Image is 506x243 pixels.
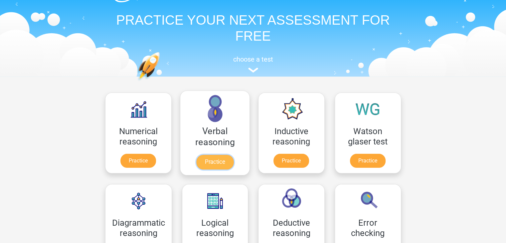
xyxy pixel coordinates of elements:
[100,12,406,44] h1: PRACTICE YOUR NEXT ASSESSMENT FOR FREE
[100,55,406,63] h5: choose a test
[196,155,233,169] a: Practice
[248,68,258,73] img: assessment
[120,154,156,168] a: Practice
[273,154,309,168] a: Practice
[137,52,186,112] img: practice
[350,154,386,168] a: Practice
[100,55,406,73] a: choose a test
